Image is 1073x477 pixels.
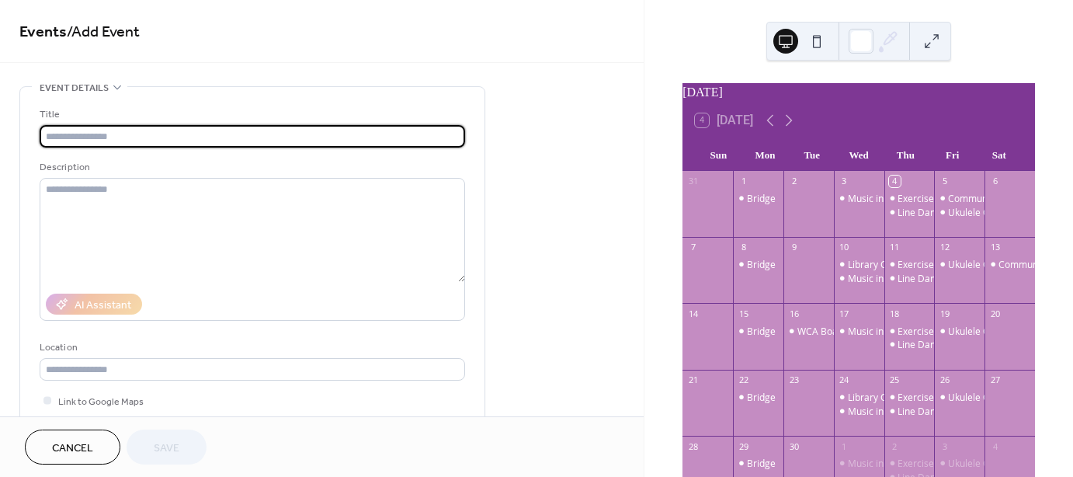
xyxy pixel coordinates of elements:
div: 28 [687,440,699,452]
div: Bridge [747,325,776,338]
div: Ukulele Group [934,206,984,219]
div: WCA Board Meeting [783,325,834,338]
div: Bridge [733,325,783,338]
div: 16 [788,308,800,319]
div: [DATE] [682,83,1035,102]
div: Music in The Woods [834,192,884,205]
div: Location [40,339,462,356]
div: Exercise Class [884,258,935,271]
div: Line Dancing [884,272,935,285]
span: Event details [40,80,109,96]
div: Line Dancing [884,405,935,418]
div: Mon [741,140,788,171]
button: Cancel [25,430,120,465]
div: 4 [989,440,1001,452]
div: 20 [989,308,1001,319]
div: 29 [738,440,749,452]
div: Wed [835,140,882,171]
div: Line Dancing [898,338,953,351]
div: Line Dancing [898,206,953,219]
div: 30 [788,440,800,452]
div: Sat [976,140,1023,171]
div: Title [40,106,462,123]
div: Ukulele Group [934,258,984,271]
div: Exercise Class [898,258,960,271]
div: Exercise Class [898,325,960,338]
div: Library Cmte [848,258,904,271]
div: 22 [738,374,749,386]
div: Commun. Cmte [934,192,984,205]
div: Exercise Class [898,391,960,404]
div: 23 [788,374,800,386]
div: Description [40,159,462,176]
span: / Add Event [67,17,140,47]
div: Ukulele Group [934,325,984,338]
div: Line Dancing [884,206,935,219]
div: 3 [839,176,850,187]
div: 25 [889,374,901,386]
div: Music in The [PERSON_NAME] [848,272,978,285]
div: Music in The [PERSON_NAME] [848,192,978,205]
div: Line Dancing [884,338,935,351]
div: WCA Board Meeting [797,325,885,338]
div: Music in The Woods [834,272,884,285]
div: Line Dancing [898,272,953,285]
div: 15 [738,308,749,319]
div: Community Coffee [984,258,1035,271]
div: Bridge [733,391,783,404]
div: Bridge [733,457,783,470]
div: Ukulele Group [934,391,984,404]
div: Exercise Class [884,391,935,404]
div: 24 [839,374,850,386]
div: Bridge [747,391,776,404]
span: Link to Google Maps [58,394,144,410]
div: Exercise Class [898,192,960,205]
div: Exercise Class [898,457,960,470]
div: 3 [939,440,950,452]
div: 1 [839,440,850,452]
div: Music in The [PERSON_NAME] [848,457,978,470]
div: Ukulele Group [948,325,1010,338]
div: Exercise Class [884,325,935,338]
div: 5 [939,176,950,187]
div: Library Cmte [848,391,904,404]
div: 10 [839,242,850,253]
div: Bridge [747,258,776,271]
div: Thu [882,140,929,171]
div: 9 [788,242,800,253]
div: Music in The [PERSON_NAME] [848,325,978,338]
div: 21 [687,374,699,386]
div: Bridge [733,192,783,205]
div: Ukulele Group [948,391,1010,404]
div: 8 [738,242,749,253]
div: Music in The Woods [834,457,884,470]
div: 12 [939,242,950,253]
div: 2 [889,440,901,452]
div: Ukulele Group [948,206,1010,219]
div: 27 [989,374,1001,386]
div: Tue [789,140,835,171]
div: Music in The [PERSON_NAME] [848,405,978,418]
div: 2 [788,176,800,187]
div: 19 [939,308,950,319]
div: Library Cmte [834,391,884,404]
div: Exercise Class [884,192,935,205]
div: Commun. Cmte [948,192,1016,205]
div: 31 [687,176,699,187]
div: 14 [687,308,699,319]
div: 11 [889,242,901,253]
a: Events [19,17,67,47]
div: Exercise Class [884,457,935,470]
span: Cancel [52,440,93,457]
div: 1 [738,176,749,187]
div: 26 [939,374,950,386]
div: 18 [889,308,901,319]
div: Ukulele Group [948,258,1010,271]
div: 6 [989,176,1001,187]
div: Bridge [733,258,783,271]
div: 7 [687,242,699,253]
div: 4 [889,176,901,187]
div: Sun [695,140,741,171]
div: Library Cmte [834,258,884,271]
